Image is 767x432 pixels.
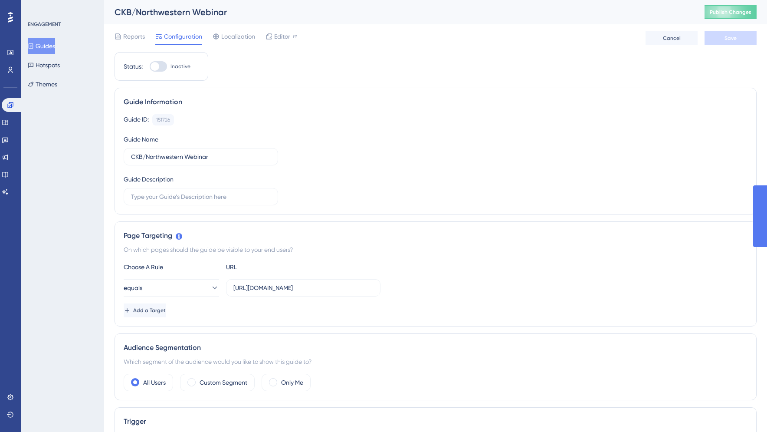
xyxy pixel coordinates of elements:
[28,38,55,54] button: Guides
[28,57,60,73] button: Hotspots
[226,262,321,272] div: URL
[131,192,271,201] input: Type your Guide’s Description here
[124,174,174,185] div: Guide Description
[221,31,255,42] span: Localization
[124,244,747,255] div: On which pages should the guide be visible to your end users?
[28,21,61,28] div: ENGAGEMENT
[123,31,145,42] span: Reports
[281,377,303,388] label: Only Me
[124,343,747,353] div: Audience Segmentation
[131,152,271,162] input: Type your Guide’s Name here
[124,231,747,241] div: Page Targeting
[124,416,747,427] div: Trigger
[200,377,247,388] label: Custom Segment
[233,283,373,293] input: yourwebsite.com/path
[124,97,747,107] div: Guide Information
[124,283,142,293] span: equals
[133,307,166,314] span: Add a Target
[164,31,202,42] span: Configuration
[115,6,683,18] div: CKB/Northwestern Webinar
[646,31,698,45] button: Cancel
[143,377,166,388] label: All Users
[124,356,747,367] div: Which segment of the audience would you like to show this guide to?
[731,398,757,424] iframe: UserGuiding AI Assistant Launcher
[170,63,190,70] span: Inactive
[124,303,166,317] button: Add a Target
[124,114,149,125] div: Guide ID:
[274,31,290,42] span: Editor
[124,262,219,272] div: Choose A Rule
[724,35,737,42] span: Save
[663,35,681,42] span: Cancel
[124,134,158,145] div: Guide Name
[705,5,757,19] button: Publish Changes
[710,9,751,16] span: Publish Changes
[705,31,757,45] button: Save
[28,76,57,92] button: Themes
[124,61,143,72] div: Status:
[156,116,170,123] div: 151726
[124,279,219,297] button: equals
